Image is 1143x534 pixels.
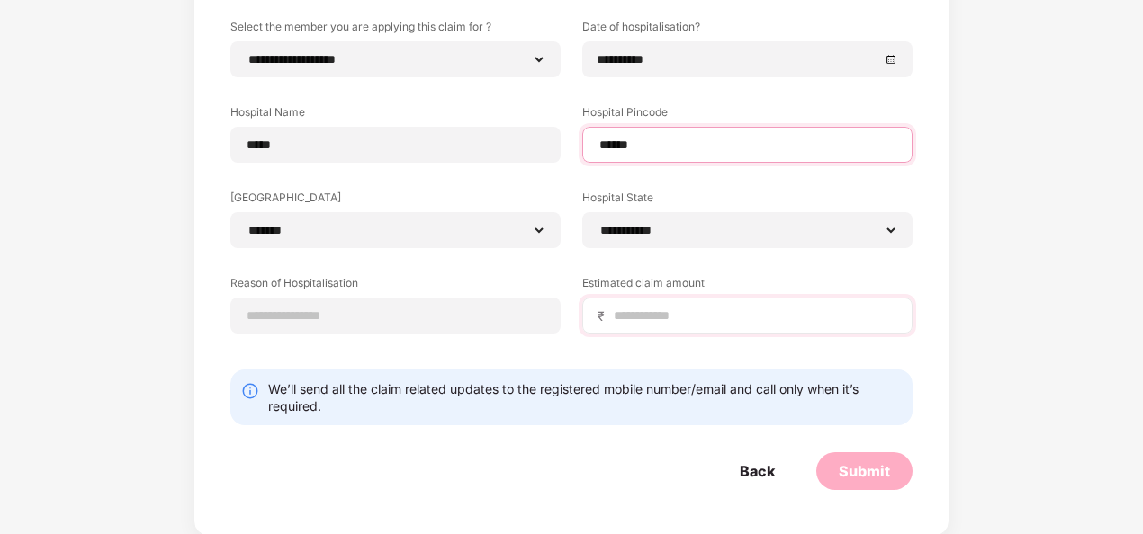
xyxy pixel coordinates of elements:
[582,104,913,127] label: Hospital Pincode
[230,104,561,127] label: Hospital Name
[582,190,913,212] label: Hospital State
[582,19,913,41] label: Date of hospitalisation?
[598,307,612,325] span: ₹
[740,461,775,481] div: Back
[582,275,913,298] label: Estimated claim amount
[230,275,561,298] label: Reason of Hospitalisation
[230,190,561,212] label: [GEOGRAPHIC_DATA]
[241,382,259,400] img: svg+xml;base64,PHN2ZyBpZD0iSW5mby0yMHgyMCIgeG1sbnM9Imh0dHA6Ly93d3cudzMub3JnLzIwMDAvc3ZnIiB3aWR0aD...
[268,380,902,414] div: We’ll send all the claim related updates to the registered mobile number/email and call only when...
[839,461,890,481] div: Submit
[230,19,561,41] label: Select the member you are applying this claim for ?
